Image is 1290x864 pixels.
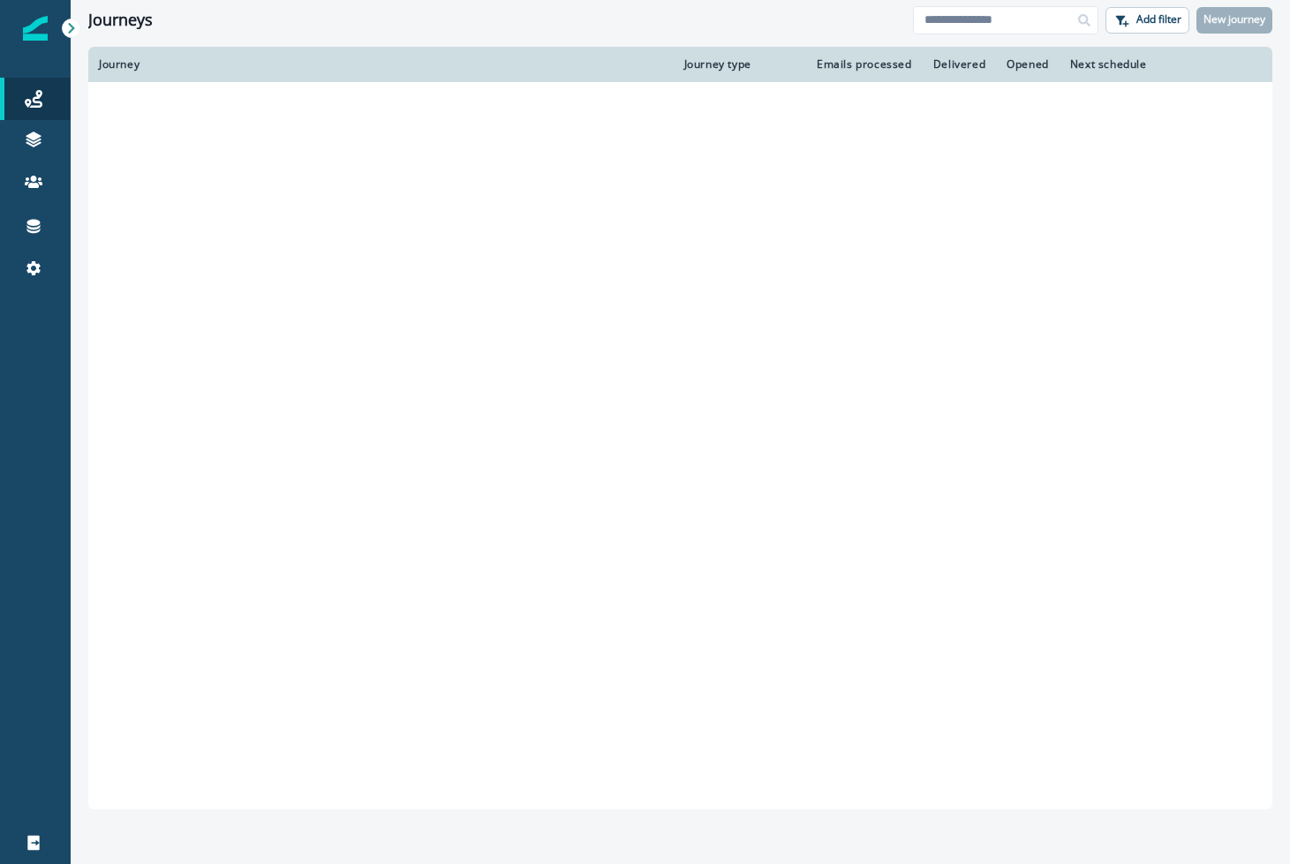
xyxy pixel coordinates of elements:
[933,57,985,71] div: Delivered
[1007,57,1049,71] div: Opened
[23,16,48,41] img: Inflection
[1203,13,1265,26] p: New journey
[1070,57,1219,71] div: Next schedule
[1196,7,1272,34] button: New journey
[684,57,791,71] div: Journey type
[99,57,663,71] div: Journey
[1136,13,1181,26] p: Add filter
[88,11,153,30] h1: Journeys
[812,57,912,71] div: Emails processed
[1105,7,1189,34] button: Add filter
